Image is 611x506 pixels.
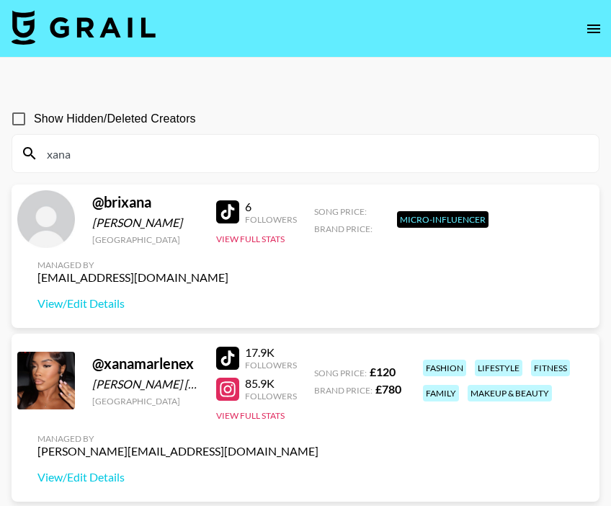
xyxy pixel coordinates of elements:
[423,360,466,376] div: fashion
[38,142,590,165] input: Search by User Name
[216,410,285,421] button: View Full Stats
[245,360,297,370] div: Followers
[37,270,228,285] div: [EMAIL_ADDRESS][DOMAIN_NAME]
[468,385,552,401] div: makeup & beauty
[375,382,401,396] strong: £ 780
[92,377,199,391] div: [PERSON_NAME] [PERSON_NAME]
[397,211,489,228] div: Micro-Influencer
[12,10,156,45] img: Grail Talent
[314,206,367,217] span: Song Price:
[370,365,396,378] strong: £ 120
[314,223,373,234] span: Brand Price:
[92,355,199,373] div: @ xanamarlenex
[37,296,228,311] a: View/Edit Details
[423,385,459,401] div: family
[216,234,285,244] button: View Full Stats
[531,360,570,376] div: fitness
[314,385,373,396] span: Brand Price:
[245,200,297,214] div: 6
[245,391,297,401] div: Followers
[37,259,228,270] div: Managed By
[314,368,367,378] span: Song Price:
[92,396,199,407] div: [GEOGRAPHIC_DATA]
[92,234,199,245] div: [GEOGRAPHIC_DATA]
[579,14,608,43] button: open drawer
[475,360,522,376] div: lifestyle
[37,444,318,458] div: [PERSON_NAME][EMAIL_ADDRESS][DOMAIN_NAME]
[92,216,199,230] div: [PERSON_NAME]
[34,110,196,128] span: Show Hidden/Deleted Creators
[92,193,199,211] div: @ brixana
[245,345,297,360] div: 17.9K
[245,214,297,225] div: Followers
[245,376,297,391] div: 85.9K
[37,433,318,444] div: Managed By
[37,470,318,484] a: View/Edit Details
